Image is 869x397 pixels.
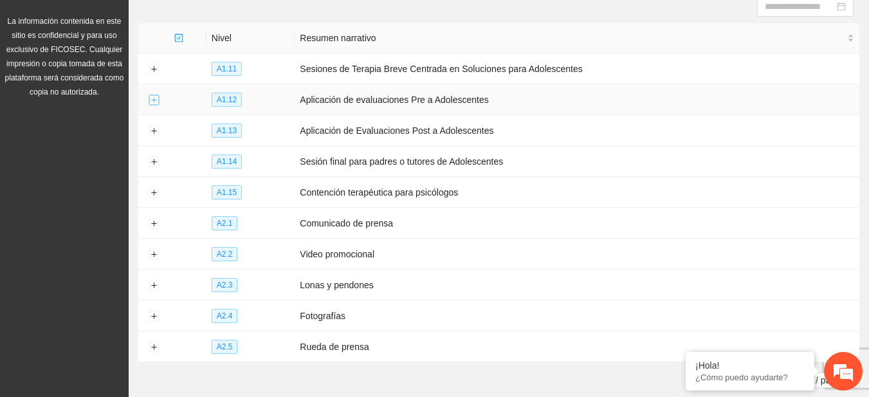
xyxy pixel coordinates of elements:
[149,188,159,198] button: Expand row
[295,300,859,331] td: Fotografías
[212,93,242,107] span: A1.12
[295,23,859,53] th: Resumen narrativo
[149,157,159,167] button: Expand row
[695,360,805,371] div: ¡Hola!
[5,17,124,97] span: La información contenida en este sitio es confidencial y para uso exclusivo de FICOSEC. Cualquier...
[695,373,805,382] p: ¿Cómo puedo ayudarte?
[295,146,859,177] td: Sesión final para padres o tutores de Adolescentes
[67,66,216,82] div: Chatee con nosotros ahora
[149,342,159,353] button: Expand row
[149,311,159,322] button: Expand row
[295,239,859,270] td: Video promocional
[212,216,238,230] span: A2.1
[212,309,238,323] span: A2.4
[212,124,242,138] span: A1.13
[206,23,295,53] th: Nivel
[212,62,242,76] span: A1.11
[295,270,859,300] td: Lonas y pendones
[295,331,859,362] td: Rueda de prensa
[295,84,859,115] td: Aplicación de evaluaciones Pre a Adolescentes
[295,208,859,239] td: Comunicado de prensa
[149,95,159,106] button: Expand row
[212,278,238,292] span: A2.3
[149,281,159,291] button: Expand row
[212,154,242,169] span: A1.14
[149,250,159,260] button: Expand row
[75,127,178,257] span: Estamos en línea.
[149,219,159,229] button: Expand row
[295,177,859,208] td: Contención terapéutica para psicólogos
[149,126,159,136] button: Expand row
[300,31,845,45] span: Resumen narrativo
[212,247,238,261] span: A2.2
[212,340,238,354] span: A2.5
[149,64,159,75] button: Expand row
[174,33,183,42] span: check-square
[211,6,242,37] div: Minimizar ventana de chat en vivo
[212,185,242,199] span: A1.15
[295,53,859,84] td: Sesiones de Terapia Breve Centrada en Soluciones para Adolescentes
[295,115,859,146] td: Aplicación de Evaluaciones Post a Adolescentes
[6,262,245,307] textarea: Escriba su mensaje y pulse “Intro”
